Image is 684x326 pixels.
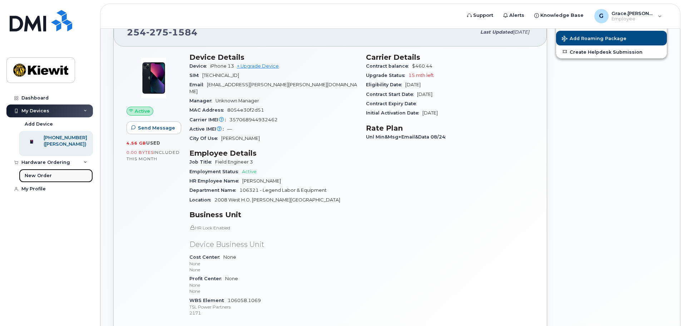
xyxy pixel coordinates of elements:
iframe: Messenger Launcher [653,295,679,321]
span: iPhone 13 [210,63,234,69]
span: 2008 West H.O. [PERSON_NAME][GEOGRAPHIC_DATA] [214,197,340,203]
span: Field Engineer 3 [215,159,253,165]
span: Alerts [509,12,524,19]
h3: Business Unit [189,210,357,219]
span: Manager [189,98,215,103]
img: image20231002-3703462-1ig824h.jpeg [132,57,175,99]
h3: Employee Details [189,149,357,157]
span: 357068944932462 [229,117,278,122]
span: Upgrade Status [366,73,408,78]
span: [TECHNICAL_ID] [202,73,239,78]
span: — [227,126,232,132]
p: 2171 [189,310,357,316]
p: None [189,261,357,267]
span: 106321 - Legend Labor & Equipment [239,188,327,193]
span: 275 [146,27,169,38]
span: Employment Status [189,169,242,174]
span: 15 mth left [408,73,434,78]
span: 254 [127,27,198,38]
button: Send Message [127,121,181,134]
span: G [599,12,604,20]
span: None [189,276,357,295]
span: Last updated [480,29,513,35]
span: Initial Activation Date [366,110,422,116]
span: Send Message [138,125,175,131]
a: + Upgrade Device [237,63,279,69]
span: [PERSON_NAME] [242,178,281,184]
span: WBS Element [189,298,228,303]
span: Device [189,63,210,69]
span: Knowledge Base [540,12,584,19]
span: Employee [611,16,654,22]
span: [DATE] [422,110,438,116]
span: SIM [189,73,202,78]
a: Support [462,8,498,23]
p: None [189,267,357,273]
span: Profit Center [189,276,225,281]
span: Unknown Manager [215,98,259,103]
span: Add Roaming Package [562,36,626,43]
span: City Of Use [189,136,221,141]
a: Knowledge Base [529,8,589,23]
span: 4.56 GB [127,141,146,146]
p: None [189,282,357,288]
span: Department Name [189,188,239,193]
span: [DATE] [405,82,421,87]
p: Device Business Unit [189,239,357,250]
span: Email [189,82,207,87]
p: HR Lock Enabled [189,225,357,231]
span: 106058.1069 [189,298,357,316]
a: Create Helpdesk Submission [556,45,667,58]
span: Unl Min&Msg+Email&Data 08/24 [366,134,449,140]
span: [EMAIL_ADDRESS][PERSON_NAME][PERSON_NAME][DOMAIN_NAME] [189,82,357,94]
span: Active IMEI [189,126,227,132]
span: Location [189,197,214,203]
span: Grace.[PERSON_NAME] [611,10,654,16]
span: MAC Address [189,107,227,113]
span: included this month [127,150,180,161]
h3: Device Details [189,53,357,62]
p: TSL Power Partners [189,304,357,310]
span: Contract Start Date [366,92,417,97]
span: Contract balance [366,63,412,69]
span: Contract Expiry Date [366,101,420,106]
p: None [189,288,357,294]
span: [DATE] [417,92,432,97]
span: Support [473,12,493,19]
h3: Rate Plan [366,124,534,132]
span: HR Employee Name [189,178,242,184]
span: Job Title [189,159,215,165]
span: [DATE] [513,29,529,35]
span: [PERSON_NAME] [221,136,260,141]
h3: Carrier Details [366,53,534,62]
span: 0.00 Bytes [127,150,154,155]
button: Add Roaming Package [556,31,667,45]
span: 1584 [169,27,198,38]
span: Active [242,169,257,174]
span: used [146,140,160,146]
span: Cost Center [189,254,223,260]
span: Eligibility Date [366,82,405,87]
span: $460.44 [412,63,432,69]
span: 8054e30f2d51 [227,107,264,113]
div: Grace.Martinez [589,9,667,23]
span: Active [135,108,150,115]
span: Carrier IMEI [189,117,229,122]
span: None [189,254,357,273]
a: Alerts [498,8,529,23]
